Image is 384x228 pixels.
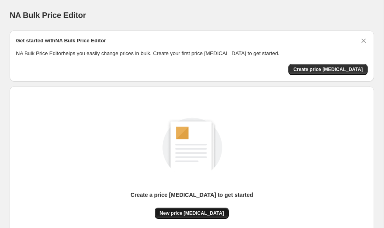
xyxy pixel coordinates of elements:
span: NA Bulk Price Editor [10,11,86,20]
button: Create price change job [288,64,368,75]
h2: Get started with NA Bulk Price Editor [16,37,106,45]
button: New price [MEDICAL_DATA] [155,208,229,219]
p: NA Bulk Price Editor helps you easily change prices in bulk. Create your first price [MEDICAL_DAT... [16,50,368,57]
span: Create price [MEDICAL_DATA] [293,66,363,73]
button: Dismiss card [360,37,368,45]
p: Create a price [MEDICAL_DATA] to get started [130,191,253,199]
span: New price [MEDICAL_DATA] [160,210,224,216]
